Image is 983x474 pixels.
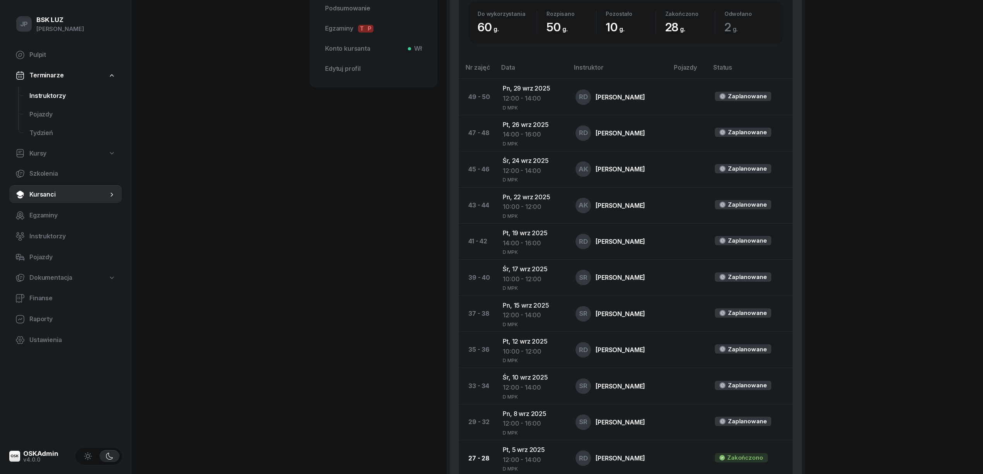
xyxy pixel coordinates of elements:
div: D MPK [503,465,563,471]
div: 14:00 - 16:00 [503,238,563,248]
td: 29 - 32 [459,404,497,440]
th: Data [497,62,569,79]
div: Do wykorzystania [478,10,537,17]
a: Pulpit [9,46,122,64]
td: Pt, 26 wrz 2025 [497,115,569,151]
td: Pn, 22 wrz 2025 [497,187,569,223]
span: Terminarze [29,70,63,80]
div: [PERSON_NAME] [596,347,645,353]
a: Tydzień [23,124,122,142]
td: Śr, 24 wrz 2025 [497,151,569,187]
div: Zaplanowane [728,164,767,174]
span: Kursanci [29,190,108,200]
a: Pojazdy [23,105,122,124]
div: 12:00 - 14:00 [503,166,563,176]
td: 45 - 46 [459,151,497,187]
td: 49 - 50 [459,79,497,115]
a: Szkolenia [9,164,122,183]
span: RD [579,455,588,462]
small: g. [680,25,685,33]
span: 60 [478,20,502,34]
div: Zaplanowane [728,272,767,282]
span: Wł [411,44,422,54]
a: Kursanci [9,185,122,204]
div: [PERSON_NAME] [596,274,645,281]
span: RD [579,238,588,245]
div: 10:00 - 12:00 [503,347,563,357]
a: Instruktorzy [9,227,122,246]
div: D MPK [503,104,563,110]
small: g. [733,25,738,33]
span: 28 [665,20,689,34]
td: 37 - 38 [459,296,497,332]
div: [PERSON_NAME] [596,166,645,172]
div: v4.0.0 [23,457,58,462]
div: Zaplanowane [728,200,767,210]
div: D MPK [503,140,563,146]
span: Konto kursanta [325,44,422,54]
span: Podsumowanie [325,3,422,14]
div: [PERSON_NAME] [596,419,645,425]
div: D MPK [503,356,563,363]
div: Zakończono [665,10,715,17]
span: AK [579,166,588,173]
span: Pulpit [29,50,116,60]
div: Zaplanowane [728,344,767,354]
td: Pn, 15 wrz 2025 [497,296,569,332]
div: D MPK [503,429,563,435]
div: [PERSON_NAME] [596,94,645,100]
div: Zaplanowane [728,308,767,318]
div: 12:00 - 14:00 [503,94,563,104]
span: Egzaminy [325,24,422,34]
div: D MPK [503,393,563,399]
td: Pt, 19 wrz 2025 [497,223,569,259]
span: Pojazdy [29,110,116,120]
th: Status [709,62,793,79]
div: Rozpisano [546,10,596,17]
span: Pojazdy [29,252,116,262]
a: Pojazdy [9,248,122,267]
a: Terminarze [9,67,122,84]
span: SR [579,274,587,281]
div: OSKAdmin [23,450,58,457]
td: Śr, 17 wrz 2025 [497,260,569,296]
div: D MPK [503,176,563,182]
small: g. [619,25,625,33]
div: 14:00 - 16:00 [503,130,563,140]
div: [PERSON_NAME] [596,383,645,389]
small: g. [562,25,568,33]
div: D MPK [503,212,563,219]
div: [PERSON_NAME] [596,130,645,136]
span: Instruktorzy [29,231,116,241]
span: Tydzień [29,128,116,138]
span: RD [579,130,588,136]
th: Pojazdy [669,62,709,79]
span: Egzaminy [29,210,116,221]
div: Pozostało [606,10,655,17]
span: Ustawienia [29,335,116,345]
a: Konto kursantaWł [319,39,428,58]
td: Pn, 29 wrz 2025 [497,79,569,115]
div: 12:00 - 16:00 [503,419,563,429]
span: 10 [606,20,628,34]
td: Pn, 8 wrz 2025 [497,404,569,440]
span: 2 [724,20,742,34]
span: T [358,25,366,33]
div: [PERSON_NAME] [36,24,84,34]
div: 12:00 - 14:00 [503,383,563,393]
div: Zaplanowane [728,236,767,246]
td: 47 - 48 [459,115,497,151]
div: Zaplanowane [728,91,767,101]
div: Zaplanowane [728,380,767,390]
span: SR [579,419,587,425]
span: SR [579,383,587,389]
div: Odwołano [724,10,774,17]
a: Egzaminy [9,206,122,225]
span: P [366,25,373,33]
td: 33 - 34 [459,368,497,404]
td: 35 - 36 [459,332,497,368]
div: D MPK [503,248,563,255]
a: Ustawienia [9,331,122,349]
th: Nr zajęć [459,62,497,79]
a: Dokumentacja [9,269,122,287]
